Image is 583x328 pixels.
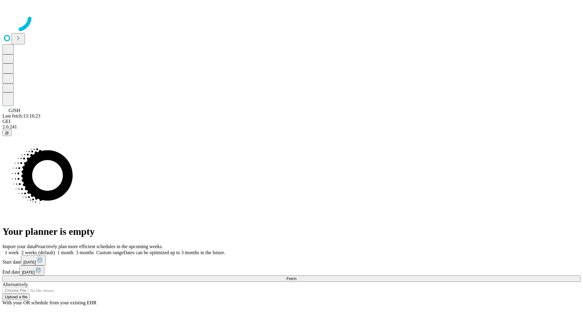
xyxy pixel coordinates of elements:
[23,260,36,265] span: [DATE]
[21,255,46,265] button: [DATE]
[21,250,55,255] span: 2 weeks (default)
[35,244,163,249] span: Proactively plan more efficient schedules in the upcoming weeks.
[2,119,581,124] div: GEI
[2,226,581,237] h1: Your planner is empty
[5,131,9,135] span: @
[124,250,225,255] span: Dates can be optimized up to 3 months in the future.
[19,265,44,275] button: [DATE]
[96,250,123,255] span: Custom range
[2,130,12,136] button: @
[76,250,94,255] span: 3 months
[22,270,35,275] span: [DATE]
[2,300,97,305] span: With your OR schedule from your existing EHR
[2,124,581,130] div: 2.0.241
[57,250,73,255] span: 1 month
[2,282,28,287] span: Alternatively
[2,275,581,282] button: Fetch
[2,244,35,249] span: Import your data
[2,265,581,275] div: End date
[2,294,30,300] button: Upload a file
[5,250,19,255] span: 1 week
[2,113,40,118] span: Last fetch: 13:16:23
[286,276,296,281] span: Fetch
[2,255,581,265] div: Start date
[9,108,20,113] span: GJSH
